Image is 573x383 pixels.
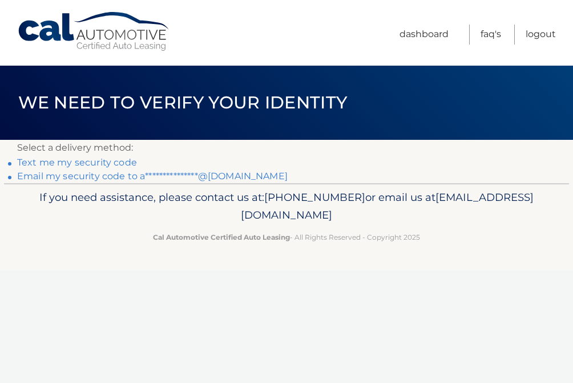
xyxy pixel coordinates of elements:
[481,25,501,45] a: FAQ's
[526,25,556,45] a: Logout
[400,25,449,45] a: Dashboard
[264,191,365,204] span: [PHONE_NUMBER]
[21,188,552,225] p: If you need assistance, please contact us at: or email us at
[153,233,290,241] strong: Cal Automotive Certified Auto Leasing
[17,140,556,156] p: Select a delivery method:
[21,231,552,243] p: - All Rights Reserved - Copyright 2025
[18,92,348,113] span: We need to verify your identity
[17,157,137,168] a: Text me my security code
[17,11,171,52] a: Cal Automotive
